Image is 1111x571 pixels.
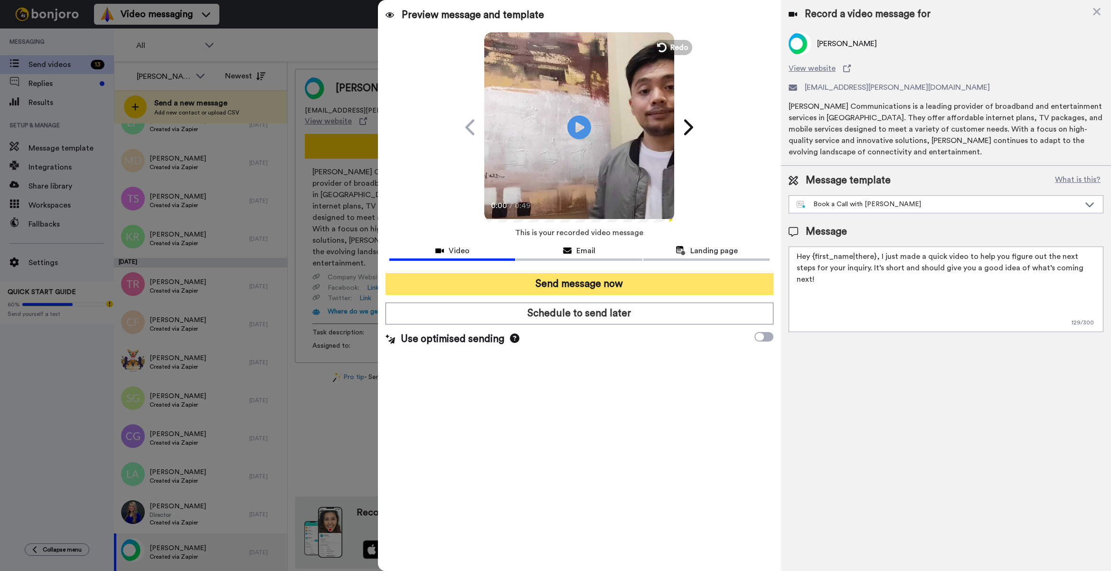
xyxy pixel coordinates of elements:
[41,27,164,37] p: Thanks for being with us for 4 months - it's flown by! How can we make the next 4 months even bet...
[797,201,806,209] img: nextgen-template.svg
[509,200,513,211] span: /
[806,173,891,188] span: Message template
[789,101,1103,158] div: [PERSON_NAME] Communications is a leading provider of broadband and entertainment services in [GE...
[797,200,1080,209] div: Book a Call with [PERSON_NAME]
[14,20,176,51] div: message notification from Grant, 9w ago. Thanks for being with us for 4 months - it's flown by! H...
[41,37,164,45] p: Message from Grant, sent 9w ago
[515,222,643,243] span: This is your recorded video message
[386,273,773,295] button: Send message now
[576,245,595,257] span: Email
[21,29,37,44] img: Profile image for Grant
[449,245,470,257] span: Video
[806,225,847,239] span: Message
[690,245,738,257] span: Landing page
[386,303,773,324] button: Schedule to send later
[805,82,990,93] span: [EMAIL_ADDRESS][PERSON_NAME][DOMAIN_NAME]
[789,63,1103,74] a: View website
[491,200,508,211] span: 0:00
[789,63,836,74] span: View website
[789,247,1103,332] textarea: Hey {first_name|there}, I just made a quick video to help you figure out the next steps for your ...
[515,200,531,211] span: 0:49
[401,332,504,346] span: Use optimised sending
[1052,173,1103,188] button: What is this?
